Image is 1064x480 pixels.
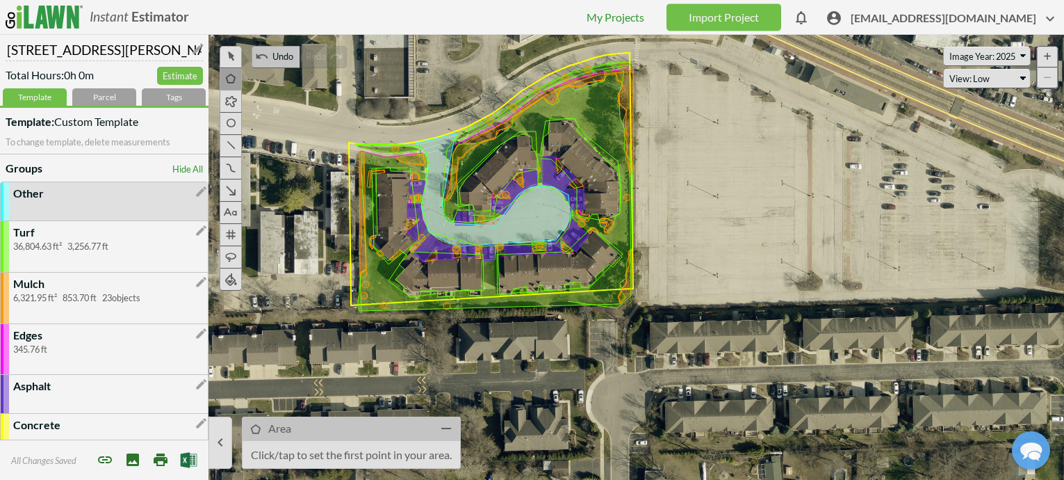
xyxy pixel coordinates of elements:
img: Export to Excel [180,451,197,469]
div: Contact Us [35,10,261,24]
a: Estimate [157,67,203,86]
p: Mulch [13,275,44,291]
div: Zoom In [1037,47,1058,67]
strong: Template: [6,115,54,128]
img: Josh [115,33,152,70]
i:  [195,378,208,391]
span: 6,321.95 ft² [13,292,63,303]
img: Chris Ascolese [145,33,181,70]
p: Click/tap to set the first point in your area. [243,441,460,468]
div: Tags [142,88,206,106]
span: 345.76 ft [13,344,53,355]
div: Parcel [72,88,136,106]
i:  [195,275,208,289]
a: Contact Us Directly [89,378,207,400]
div: Zoom Out [1037,67,1058,88]
i: Save Image [124,451,141,468]
i:  [434,420,457,437]
div: Chat widget toggle [1012,431,1050,470]
div: Find the answers you need [28,153,266,166]
a: Import Project [666,3,781,31]
i:  [195,185,208,198]
input: Search our FAQ [28,173,266,199]
span: Total Hours: 0h 0m [6,67,94,88]
span: Share project [97,451,113,468]
p: Asphalt [13,378,51,394]
button:  Undo [252,46,300,68]
span: [EMAIL_ADDRESS][DOMAIN_NAME] [851,10,1058,32]
i: Instant [90,8,129,24]
span: Undo [271,51,296,62]
i:  [195,224,208,237]
p: Area [268,420,291,436]
span: 3,256.77 ft [67,241,114,252]
p: Edges [13,327,42,343]
p: To change template, delete measurements [6,136,203,149]
p: Turf [13,224,35,240]
button:  [208,417,232,469]
span: 23 objects [102,292,146,303]
a: My Projects [587,10,644,24]
input: Name Your Project [6,35,203,61]
i:  [195,327,208,340]
p: Concrete [13,417,60,433]
b: Groups [6,161,42,175]
span: + [1043,49,1051,64]
a: Hide All [172,160,203,176]
p: Other [13,185,44,201]
span: − [1043,70,1051,85]
i:  [826,10,842,27]
i:  [212,431,229,455]
i: Print Map [152,451,169,468]
b: Estimator [131,8,189,24]
span: All Changes Saved [11,455,76,466]
span: 36,804.63 ft² [13,241,67,252]
div: Template [3,88,67,106]
button: Search our FAQ [248,175,266,182]
i:  [255,49,269,63]
div: We'll respond as soon as we can. [20,77,275,89]
i:  [195,417,208,430]
span: Custom Template [6,113,138,129]
span: 853.70 ft [63,292,102,303]
i: Edit Name [191,40,205,58]
img: logo_ilawn-fc6f26f1d8ad70084f1b6503d5cbc38ca19f1e498b32431160afa0085547e742.svg [6,6,83,29]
